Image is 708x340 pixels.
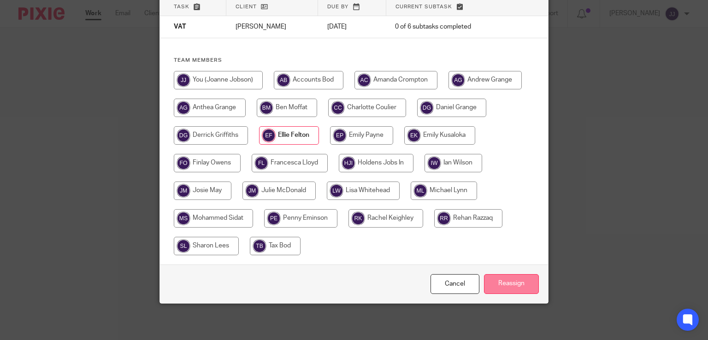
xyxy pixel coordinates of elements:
[395,4,452,9] span: Current subtask
[327,4,348,9] span: Due by
[431,274,479,294] a: Close this dialog window
[174,4,189,9] span: Task
[327,22,377,31] p: [DATE]
[236,22,309,31] p: [PERSON_NAME]
[386,16,511,38] td: 0 of 6 subtasks completed
[174,24,186,30] span: VAT
[174,57,535,64] h4: Team members
[236,4,257,9] span: Client
[484,274,539,294] input: Reassign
